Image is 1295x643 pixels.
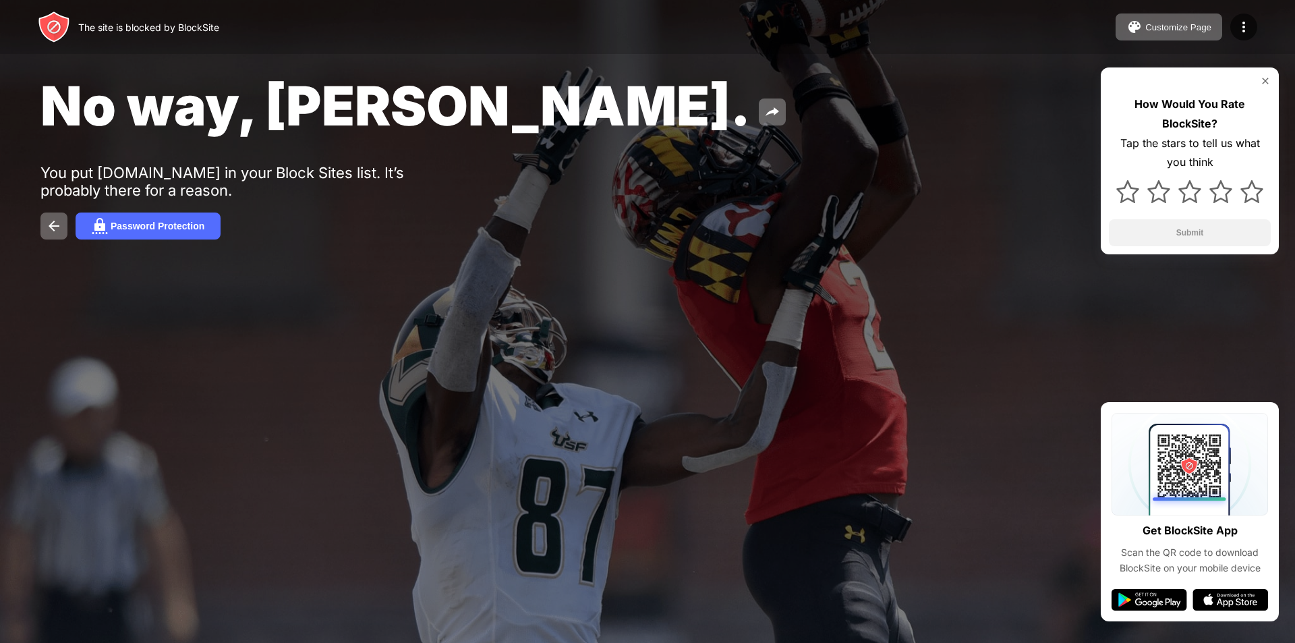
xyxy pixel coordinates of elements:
[1116,13,1222,40] button: Customize Page
[92,218,108,234] img: password.svg
[40,164,457,199] div: You put [DOMAIN_NAME] in your Block Sites list. It’s probably there for a reason.
[1145,22,1211,32] div: Customize Page
[1112,589,1187,611] img: google-play.svg
[78,22,219,33] div: The site is blocked by BlockSite
[40,73,751,138] span: No way, [PERSON_NAME].
[764,104,780,120] img: share.svg
[1192,589,1268,611] img: app-store.svg
[1112,413,1268,515] img: qrcode.svg
[46,218,62,234] img: back.svg
[1109,94,1271,134] div: How Would You Rate BlockSite?
[1126,19,1143,35] img: pallet.svg
[76,213,221,240] button: Password Protection
[111,221,204,231] div: Password Protection
[1236,19,1252,35] img: menu-icon.svg
[38,11,70,43] img: header-logo.svg
[1240,180,1263,203] img: star.svg
[1178,180,1201,203] img: star.svg
[1109,219,1271,246] button: Submit
[1116,180,1139,203] img: star.svg
[1209,180,1232,203] img: star.svg
[1147,180,1170,203] img: star.svg
[1109,134,1271,173] div: Tap the stars to tell us what you think
[1112,545,1268,576] div: Scan the QR code to download BlockSite on your mobile device
[1260,76,1271,86] img: rate-us-close.svg
[1143,521,1238,540] div: Get BlockSite App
